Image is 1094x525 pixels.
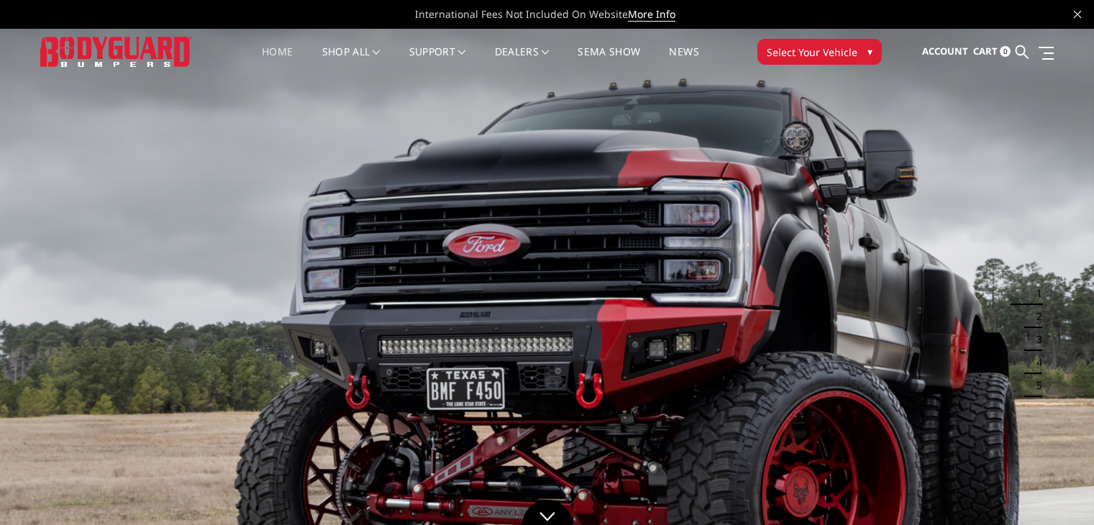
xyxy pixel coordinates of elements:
span: Cart [973,45,998,58]
a: Dealers [495,47,550,75]
a: More Info [628,7,675,22]
a: Support [409,47,466,75]
button: 4 of 5 [1028,351,1042,374]
span: ▾ [867,44,872,59]
button: 1 of 5 [1028,282,1042,305]
a: Click to Down [522,500,573,525]
button: 5 of 5 [1028,374,1042,397]
button: 3 of 5 [1028,328,1042,351]
a: SEMA Show [578,47,640,75]
a: Home [262,47,293,75]
a: shop all [322,47,380,75]
a: Account [922,32,968,71]
a: Cart 0 [973,32,1011,71]
img: BODYGUARD BUMPERS [40,37,191,66]
a: News [669,47,698,75]
span: Select Your Vehicle [767,45,857,60]
span: 0 [1000,46,1011,57]
button: Select Your Vehicle [757,39,882,65]
button: 2 of 5 [1028,305,1042,328]
span: Account [922,45,968,58]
